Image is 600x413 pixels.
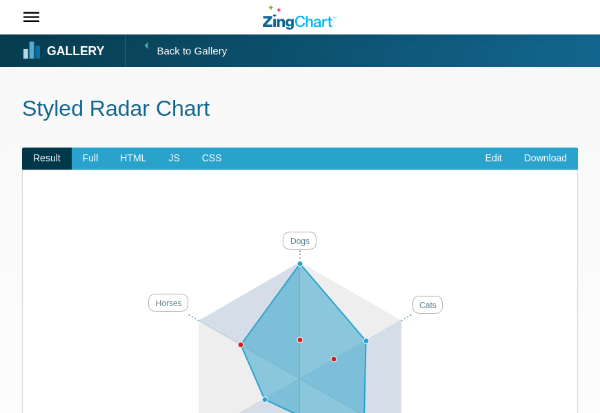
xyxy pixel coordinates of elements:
a: Gallery [23,41,104,61]
span: HTML [109,148,157,170]
span: JS [157,148,190,170]
span: Back to Gallery [157,35,227,66]
strong: Gallery [47,46,104,58]
h1: Styled Radar Chart [22,94,578,125]
span: CSS [191,148,233,170]
a: Download [513,148,578,170]
span: Full [72,148,110,170]
a: Back to Gallery [125,34,227,66]
a: ZingChart Logo. Click to return to the homepage [263,6,337,30]
a: Edit [474,148,513,170]
span: Result [22,148,72,170]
